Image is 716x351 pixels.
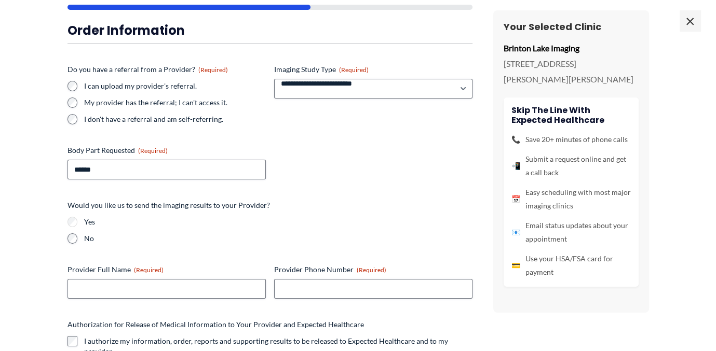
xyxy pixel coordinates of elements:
label: I can upload my provider's referral. [84,81,266,91]
span: (Required) [138,147,168,155]
label: Provider Full Name [67,264,266,275]
label: Imaging Study Type [274,64,472,75]
span: 📧 [511,226,520,239]
span: (Required) [339,66,369,74]
label: Provider Phone Number [274,264,472,275]
span: (Required) [357,266,386,274]
p: [STREET_ADDRESS][PERSON_NAME][PERSON_NAME] [504,56,639,87]
legend: Would you like us to send the imaging results to your Provider? [67,200,270,210]
h4: Skip the line with Expected Healthcare [511,105,631,125]
h3: Order Information [67,22,472,38]
label: No [84,233,472,244]
li: Easy scheduling with most major imaging clinics [511,186,631,213]
li: Email status updates about your appointment [511,219,631,246]
span: (Required) [134,266,164,274]
legend: Do you have a referral from a Provider? [67,64,228,75]
span: (Required) [198,66,228,74]
li: Submit a request online and get a call back [511,152,631,179]
label: I don't have a referral and am self-referring. [84,114,266,124]
label: Body Part Requested [67,145,266,156]
label: My provider has the referral; I can't access it. [84,97,266,108]
li: Save 20+ minutes of phone calls [511,133,631,146]
p: Brinton Lake Imaging [504,40,639,56]
span: × [680,10,700,31]
span: 📞 [511,133,520,146]
span: 📅 [511,192,520,206]
label: Yes [84,217,472,227]
legend: Authorization for Release of Medical Information to Your Provider and Expected Healthcare [67,319,364,330]
span: 💳 [511,259,520,272]
h3: Your Selected Clinic [504,21,639,33]
li: Use your HSA/FSA card for payment [511,252,631,279]
span: 📲 [511,159,520,173]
